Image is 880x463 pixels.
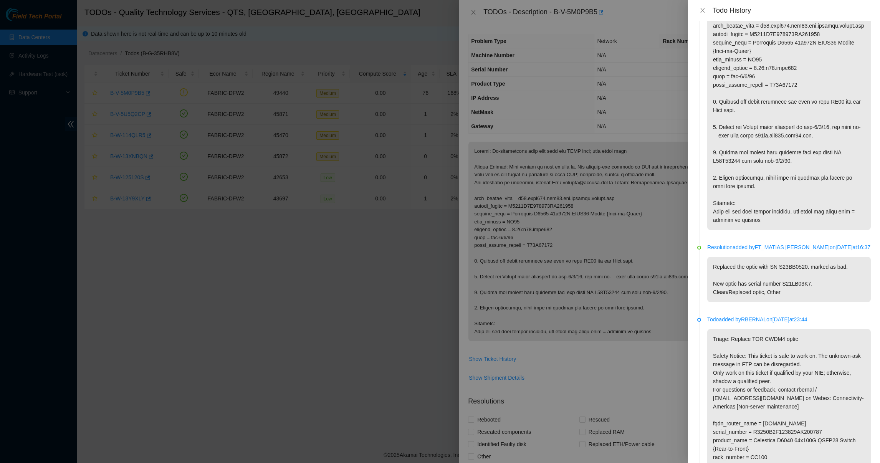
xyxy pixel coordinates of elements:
[707,257,871,302] p: Replaced the optic with SN S23BB0520. marked as bad. New optic has serial number S21LB03K7. Clean...
[707,315,871,324] p: Todo added by RBERNAL on [DATE] at 23:44
[713,6,871,15] div: Todo History
[700,7,706,13] span: close
[707,243,871,251] p: Resolution added by FT_MATIAS [PERSON_NAME] on [DATE] at 16:37
[697,7,708,14] button: Close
